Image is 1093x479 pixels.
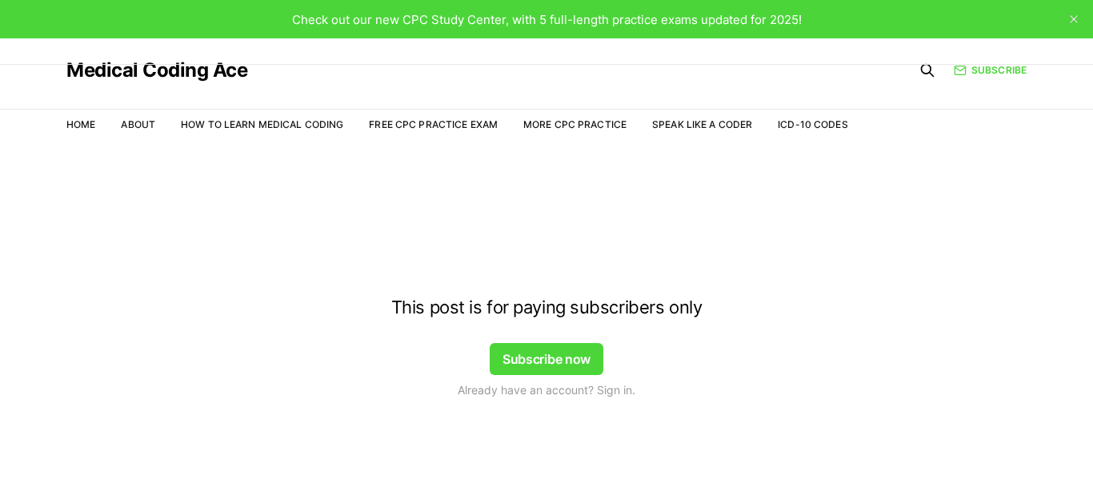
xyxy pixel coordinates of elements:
[66,61,247,80] a: Medical Coding Ace
[1061,6,1087,32] button: close
[693,401,1093,479] iframe: portal-trigger
[458,381,635,398] span: Already have an account? Sign in.
[292,12,802,27] span: Check out our new CPC Study Center, with 5 full-length practice exams updated for 2025!
[490,343,603,375] button: Subscribe now
[954,63,1027,78] a: Subscribe
[258,297,835,317] h4: This post is for paying subscribers only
